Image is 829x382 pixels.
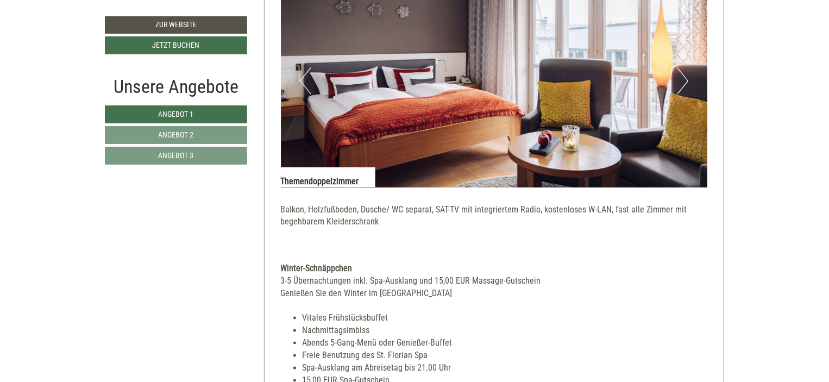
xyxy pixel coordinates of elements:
a: Jetzt buchen [105,36,247,54]
li: Nachmittagsimbiss [303,325,708,337]
a: Zur Website [105,16,247,34]
li: Freie Benutzung des St. Florian Spa [303,350,708,362]
span: Angebot 2 [159,130,194,139]
div: Unsere Angebote [105,73,247,100]
span: Angebot 3 [159,151,194,160]
button: Next [677,67,688,95]
p: Balkon, Holzfußboden, Dusche/ WC separat, SAT-TV mit integriertem Radio, kostenloses W-LAN, fast ... [281,204,708,241]
li: Spa-Ausklang am Abreisetag bis 21.00 Uhr [303,362,708,375]
div: Themendoppelzimmer [281,167,375,188]
div: Winter-Schnäppchen [281,263,708,275]
div: 3-5 Übernachtungen inkl. Spa-Ausklang und 15,00 EUR Massage-Gutschein Genießen Sie den Winter im ... [281,275,708,300]
span: Angebot 1 [159,110,194,118]
button: Previous [300,67,311,95]
li: Vitales Frühstücksbuffet [303,312,708,325]
li: Abends 5-Gang-Menü oder Genießer-Buffet [303,337,708,350]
